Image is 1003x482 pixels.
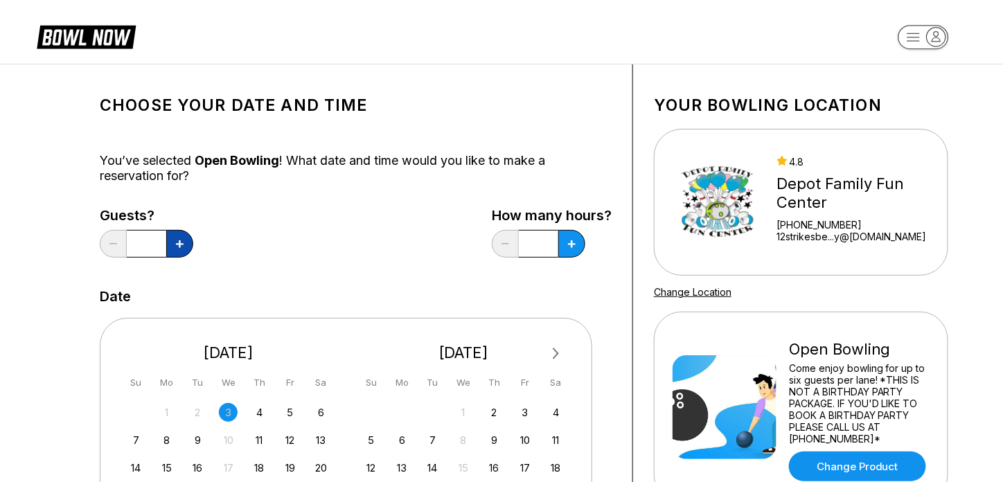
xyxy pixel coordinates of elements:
button: Next Month [545,343,567,365]
label: Date [100,289,131,304]
div: Fr [516,373,535,392]
div: 4.8 [777,156,939,168]
div: Choose Thursday, October 9th, 2025 [485,431,504,449]
div: Su [127,373,145,392]
h1: Your bowling location [654,96,948,115]
div: Not available Wednesday, September 10th, 2025 [219,431,238,449]
div: Choose Saturday, September 13th, 2025 [312,431,330,449]
div: Choose Friday, October 10th, 2025 [516,431,535,449]
div: Choose Friday, October 3rd, 2025 [516,403,535,422]
div: [DATE] [357,343,571,362]
div: Mo [393,373,411,392]
div: Choose Thursday, September 18th, 2025 [250,458,269,477]
div: We [454,373,473,392]
label: Guests? [100,208,193,223]
div: Choose Tuesday, October 7th, 2025 [423,431,442,449]
div: Choose Friday, September 19th, 2025 [281,458,299,477]
div: Open Bowling [789,340,930,359]
div: Not available Tuesday, September 2nd, 2025 [188,403,207,422]
div: Choose Monday, September 15th, 2025 [157,458,176,477]
div: Choose Monday, September 8th, 2025 [157,431,176,449]
img: Open Bowling [673,355,776,459]
a: Change Location [654,286,731,298]
div: Fr [281,373,299,392]
div: Choose Thursday, October 2nd, 2025 [485,403,504,422]
div: Choose Saturday, October 4th, 2025 [547,403,565,422]
div: Choose Saturday, October 18th, 2025 [547,458,565,477]
span: Open Bowling [195,153,279,168]
div: Choose Saturday, September 20th, 2025 [312,458,330,477]
div: You’ve selected ! What date and time would you like to make a reservation for? [100,153,612,184]
div: Choose Tuesday, October 14th, 2025 [423,458,442,477]
div: Not available Wednesday, October 8th, 2025 [454,431,473,449]
div: Choose Friday, September 5th, 2025 [281,403,299,422]
div: Choose Sunday, October 5th, 2025 [362,431,380,449]
div: Choose Thursday, October 16th, 2025 [485,458,504,477]
div: Mo [157,373,176,392]
div: [PHONE_NUMBER] [777,219,939,231]
div: Th [485,373,504,392]
div: Choose Thursday, September 11th, 2025 [250,431,269,449]
div: Tu [423,373,442,392]
div: Not available Monday, September 1st, 2025 [157,403,176,422]
div: Not available Wednesday, October 1st, 2025 [454,403,473,422]
div: Choose Sunday, September 7th, 2025 [127,431,145,449]
div: Tu [188,373,207,392]
div: Su [362,373,380,392]
div: Choose Friday, September 12th, 2025 [281,431,299,449]
div: Choose Sunday, October 12th, 2025 [362,458,380,477]
div: Depot Family Fun Center [777,175,939,212]
div: Choose Monday, October 13th, 2025 [393,458,411,477]
div: Choose Saturday, October 11th, 2025 [547,431,565,449]
div: Th [250,373,269,392]
div: Sa [312,373,330,392]
h1: Choose your Date and time [100,96,612,115]
div: Sa [547,373,565,392]
label: How many hours? [492,208,612,223]
div: Choose Saturday, September 6th, 2025 [312,403,330,422]
div: Choose Tuesday, September 9th, 2025 [188,431,207,449]
div: Choose Friday, October 17th, 2025 [516,458,535,477]
div: Choose Sunday, September 14th, 2025 [127,458,145,477]
div: Come enjoy bowling for up to six guests per lane! *THIS IS NOT A BIRTHDAY PARTY PACKAGE. IF YOU'D... [789,362,930,445]
img: Depot Family Fun Center [673,150,765,254]
a: 12strikesbe...y@[DOMAIN_NAME] [777,231,939,242]
a: Change Product [789,452,926,481]
div: Choose Tuesday, September 16th, 2025 [188,458,207,477]
div: We [219,373,238,392]
div: Not available Wednesday, September 3rd, 2025 [219,403,238,422]
div: [DATE] [121,343,336,362]
div: Choose Thursday, September 4th, 2025 [250,403,269,422]
div: Not available Wednesday, September 17th, 2025 [219,458,238,477]
div: Not available Wednesday, October 15th, 2025 [454,458,473,477]
div: Choose Monday, October 6th, 2025 [393,431,411,449]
